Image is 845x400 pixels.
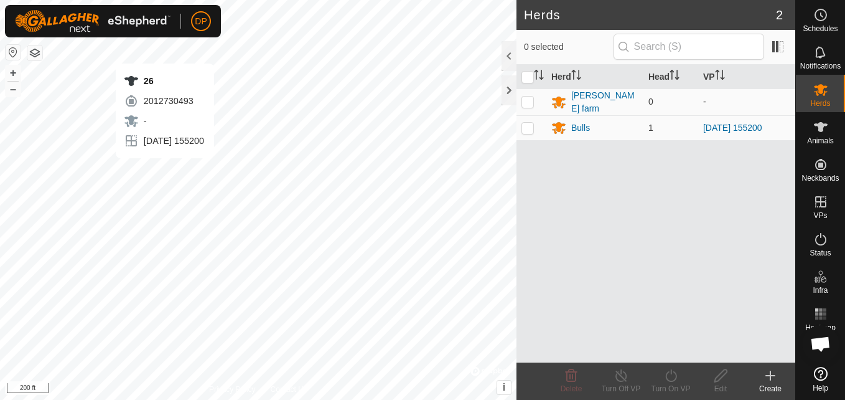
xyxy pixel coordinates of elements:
a: [DATE] 155200 [703,123,762,133]
span: Neckbands [801,174,839,182]
div: Bulls [571,121,590,135]
p-sorticon: Activate to sort [715,72,725,82]
th: Herd [546,65,643,89]
td: - [698,88,795,115]
span: 2 [776,6,783,24]
div: Edit [696,383,745,394]
div: Turn On VP [646,383,696,394]
th: Head [643,65,698,89]
div: - [124,113,204,128]
span: Infra [813,287,828,294]
span: Delete [561,384,582,393]
span: VPs [813,212,827,219]
a: Help [796,362,845,397]
span: Schedules [803,25,838,32]
div: 2012730493 [124,93,204,108]
a: Open chat [802,325,839,363]
span: Animals [807,137,834,145]
div: [DATE] 155200 [124,133,204,148]
div: Turn Off VP [596,383,646,394]
div: [PERSON_NAME] farm [571,89,638,115]
p-sorticon: Activate to sort [670,72,679,82]
span: Heatmap [805,324,836,331]
span: DP [195,15,207,28]
button: + [6,65,21,80]
span: Notifications [800,62,841,70]
span: 0 selected [524,40,614,54]
div: Create [745,383,795,394]
input: Search (S) [614,34,764,60]
button: Map Layers [27,45,42,60]
span: 1 [648,123,653,133]
span: Status [810,249,831,257]
h2: Herds [524,7,776,22]
button: – [6,82,21,97]
span: i [503,382,505,393]
p-sorticon: Activate to sort [571,72,581,82]
div: 26 [124,74,204,88]
a: Contact Us [271,384,307,395]
span: Herds [810,100,830,107]
img: Gallagher Logo [15,10,170,32]
button: Reset Map [6,45,21,60]
span: Help [813,384,828,392]
button: i [497,381,511,394]
th: VP [698,65,795,89]
a: Privacy Policy [209,384,256,395]
span: 0 [648,97,653,107]
p-sorticon: Activate to sort [534,72,544,82]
